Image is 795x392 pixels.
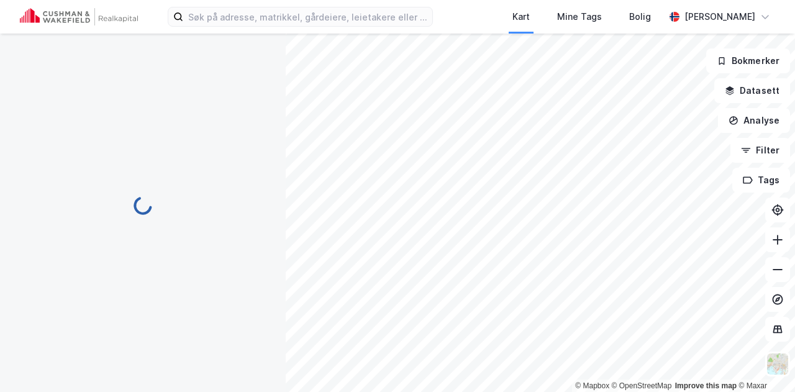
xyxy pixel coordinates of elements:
[718,108,790,133] button: Analyse
[575,381,609,390] a: Mapbox
[183,7,432,26] input: Søk på adresse, matrikkel, gårdeiere, leietakere eller personer
[706,48,790,73] button: Bokmerker
[133,196,153,216] img: spinner.a6d8c91a73a9ac5275cf975e30b51cfb.svg
[512,9,530,24] div: Kart
[20,8,138,25] img: cushman-wakefield-realkapital-logo.202ea83816669bd177139c58696a8fa1.svg
[684,9,755,24] div: [PERSON_NAME]
[675,381,737,390] a: Improve this map
[612,381,672,390] a: OpenStreetMap
[629,9,651,24] div: Bolig
[730,138,790,163] button: Filter
[557,9,602,24] div: Mine Tags
[733,332,795,392] div: Kontrollprogram for chat
[732,168,790,193] button: Tags
[714,78,790,103] button: Datasett
[733,332,795,392] iframe: Chat Widget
